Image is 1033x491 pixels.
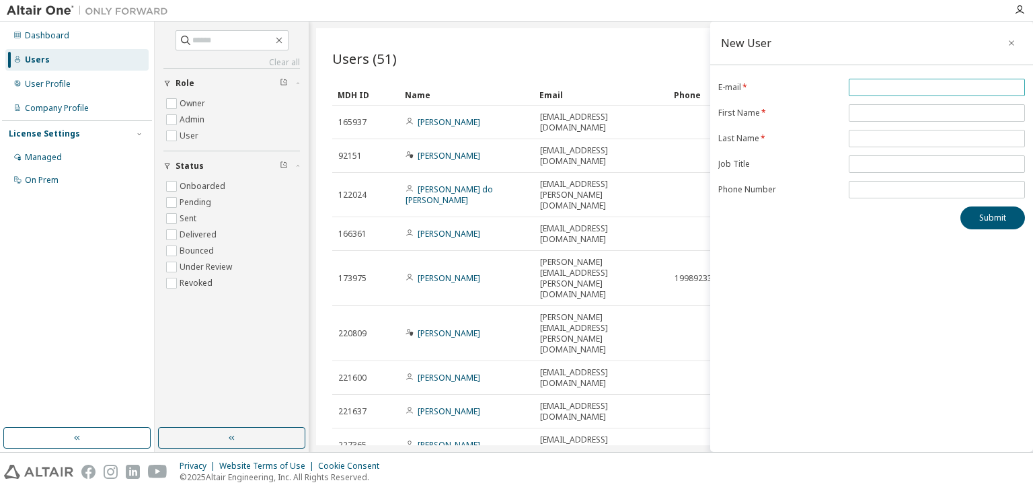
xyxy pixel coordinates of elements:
label: Owner [180,96,208,112]
label: Phone Number [718,184,841,195]
div: Privacy [180,461,219,471]
a: [PERSON_NAME] [418,150,480,161]
label: Admin [180,112,207,128]
span: [EMAIL_ADDRESS][DOMAIN_NAME] [540,112,662,133]
span: 221637 [338,406,367,417]
div: New User [721,38,771,48]
a: [PERSON_NAME] [418,228,480,239]
span: [EMAIL_ADDRESS][DOMAIN_NAME] [540,367,662,389]
label: Job Title [718,159,841,169]
div: Phone [674,84,798,106]
div: Name [405,84,529,106]
span: [EMAIL_ADDRESS][DOMAIN_NAME] [540,401,662,422]
span: 122024 [338,190,367,200]
label: First Name [718,108,841,118]
a: [PERSON_NAME] [418,439,480,451]
div: MDH ID [338,84,394,106]
span: 221600 [338,373,367,383]
label: Under Review [180,259,235,275]
button: Role [163,69,300,98]
span: Status [176,161,204,172]
label: User [180,128,201,144]
a: [PERSON_NAME] do [PERSON_NAME] [406,184,493,206]
img: Altair One [7,4,175,17]
span: Clear filter [280,78,288,89]
img: instagram.svg [104,465,118,479]
div: Cookie Consent [318,461,387,471]
div: Email [539,84,663,106]
span: [EMAIL_ADDRESS][DOMAIN_NAME] [540,223,662,245]
button: Status [163,151,300,181]
label: E-mail [718,82,841,93]
div: Managed [25,152,62,163]
div: Company Profile [25,103,89,114]
label: Sent [180,211,199,227]
div: Users [25,54,50,65]
div: Dashboard [25,30,69,41]
label: Last Name [718,133,841,144]
a: [PERSON_NAME] [418,328,480,339]
img: altair_logo.svg [4,465,73,479]
div: Website Terms of Use [219,461,318,471]
img: facebook.svg [81,465,95,479]
label: Pending [180,194,214,211]
a: [PERSON_NAME] [418,272,480,284]
span: [EMAIL_ADDRESS][DOMAIN_NAME] [540,435,662,456]
button: Submit [960,206,1025,229]
label: Delivered [180,227,219,243]
span: 165937 [338,117,367,128]
a: [PERSON_NAME] [418,406,480,417]
a: Clear all [163,57,300,68]
span: 166361 [338,229,367,239]
span: [PERSON_NAME][EMAIL_ADDRESS][PERSON_NAME][DOMAIN_NAME] [540,257,662,300]
span: [EMAIL_ADDRESS][PERSON_NAME][DOMAIN_NAME] [540,179,662,211]
span: 92151 [338,151,362,161]
div: User Profile [25,79,71,89]
img: linkedin.svg [126,465,140,479]
span: 220809 [338,328,367,339]
span: Role [176,78,194,89]
label: Revoked [180,275,215,291]
div: License Settings [9,128,80,139]
span: Clear filter [280,161,288,172]
a: [PERSON_NAME] [418,372,480,383]
span: 173975 [338,273,367,284]
a: [PERSON_NAME] [418,116,480,128]
span: Users (51) [332,49,397,68]
img: youtube.svg [148,465,167,479]
span: 19989233823 [675,273,726,284]
span: 227365 [338,440,367,451]
label: Onboarded [180,178,228,194]
label: Bounced [180,243,217,259]
span: [EMAIL_ADDRESS][DOMAIN_NAME] [540,145,662,167]
div: On Prem [25,175,59,186]
p: © 2025 Altair Engineering, Inc. All Rights Reserved. [180,471,387,483]
span: [PERSON_NAME][EMAIL_ADDRESS][PERSON_NAME][DOMAIN_NAME] [540,312,662,355]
